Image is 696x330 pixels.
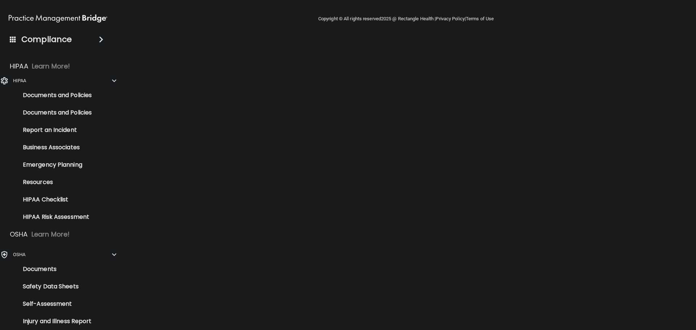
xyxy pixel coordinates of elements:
a: Privacy Policy [436,16,464,21]
p: Documents and Policies [5,92,104,99]
p: Resources [5,179,104,186]
a: Terms of Use [466,16,494,21]
p: Documents and Policies [5,109,104,116]
p: HIPAA [10,62,28,71]
p: HIPAA Risk Assessment [5,213,104,221]
p: Business Associates [5,144,104,151]
p: Documents [5,266,104,273]
p: HIPAA Checklist [5,196,104,203]
img: PMB logo [9,11,107,26]
p: Emergency Planning [5,161,104,168]
p: OSHA [13,250,25,259]
h4: Compliance [21,34,72,45]
div: Copyright © All rights reserved 2025 @ Rectangle Health | | [274,7,538,30]
p: Learn More! [32,62,70,71]
p: Report an Incident [5,126,104,134]
p: HIPAA [13,76,26,85]
p: Safety Data Sheets [5,283,104,290]
p: Self-Assessment [5,300,104,308]
p: OSHA [10,230,28,239]
p: Learn More! [32,230,70,239]
p: Injury and Illness Report [5,318,104,325]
